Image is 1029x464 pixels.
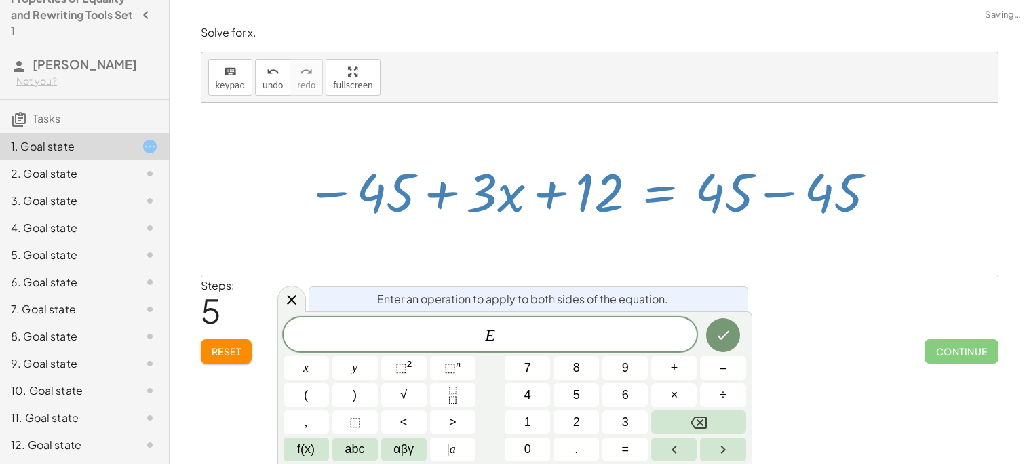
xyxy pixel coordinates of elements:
button: ( [284,383,329,407]
span: abc [345,440,365,459]
button: undoundo [255,59,290,96]
i: Task not started. [142,355,158,372]
div: 6. Goal state [11,274,120,290]
button: Square root [381,383,427,407]
sup: 2 [407,359,412,369]
button: Equals [602,438,648,461]
div: 2. Goal state [11,166,120,182]
span: Tasks [33,111,60,125]
button: redoredo [290,59,323,96]
button: 9 [602,356,648,380]
span: | [447,442,450,456]
button: 5 [554,383,599,407]
button: 3 [602,410,648,434]
span: αβγ [393,440,414,459]
i: redo [300,64,313,80]
var: E [485,326,495,344]
i: Task not started. [142,437,158,453]
span: × [671,386,678,404]
button: Done [706,318,740,352]
button: Alphabet [332,438,378,461]
button: 1 [505,410,550,434]
div: Not you? [16,75,158,88]
button: Minus [700,356,745,380]
span: > [449,413,457,431]
button: Functions [284,438,329,461]
button: Fraction [430,383,475,407]
i: Task not started. [142,274,158,290]
span: ⬚ [444,361,456,374]
div: 3. Goal state [11,193,120,209]
span: 7 [524,359,531,377]
span: ) [353,386,357,404]
span: 0 [524,440,531,459]
span: a [447,440,458,459]
button: Greater than [430,410,475,434]
span: undo [263,81,283,90]
span: . [575,440,578,459]
div: 7. Goal state [11,301,120,317]
i: Task not started. [142,383,158,399]
div: 10. Goal state [11,383,120,399]
i: Task not started. [142,410,158,426]
button: Plus [651,356,697,380]
div: 12. Goal state [11,437,120,453]
button: Times [651,383,697,407]
i: Task started. [142,138,158,155]
i: Task not started. [142,220,158,236]
span: 6 [622,386,629,404]
button: Backspace [651,410,745,434]
span: 4 [524,386,531,404]
div: 5. Goal state [11,247,120,263]
span: 3 [622,413,629,431]
button: x [284,356,329,380]
sup: n [456,359,461,369]
button: Divide [700,383,745,407]
span: Saving… [985,8,1021,22]
button: Absolute value [430,438,475,461]
span: Reset [212,345,241,357]
button: . [554,438,599,461]
p: Solve for x. [201,25,998,41]
label: Steps: [201,278,235,292]
span: 9 [622,359,629,377]
span: Enter an operation to apply to both sides of the equation. [377,291,668,307]
div: 4. Goal state [11,220,120,236]
span: | [456,442,459,456]
span: [PERSON_NAME] [33,56,137,72]
button: y [332,356,378,380]
i: keyboard [224,64,237,80]
button: , [284,410,329,434]
span: < [400,413,408,431]
i: Task not started. [142,166,158,182]
button: Left arrow [651,438,697,461]
i: Task not started. [142,247,158,263]
button: Greek alphabet [381,438,427,461]
span: ⬚ [349,413,361,431]
span: ⬚ [395,361,407,374]
button: 7 [505,356,550,380]
span: + [671,359,678,377]
div: 11. Goal state [11,410,120,426]
div: 9. Goal state [11,355,120,372]
button: fullscreen [326,59,380,96]
span: keypad [216,81,246,90]
button: Placeholder [332,410,378,434]
button: 4 [505,383,550,407]
button: Less than [381,410,427,434]
span: 8 [573,359,580,377]
span: √ [400,386,407,404]
span: f(x) [297,440,315,459]
button: Squared [381,356,427,380]
span: 5 [201,290,221,331]
button: Reset [201,339,252,364]
button: ) [332,383,378,407]
span: 5 [573,386,580,404]
i: Task not started. [142,301,158,317]
span: x [303,359,309,377]
span: fullscreen [333,81,372,90]
button: 6 [602,383,648,407]
span: 2 [573,413,580,431]
span: y [352,359,357,377]
button: 0 [505,438,550,461]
